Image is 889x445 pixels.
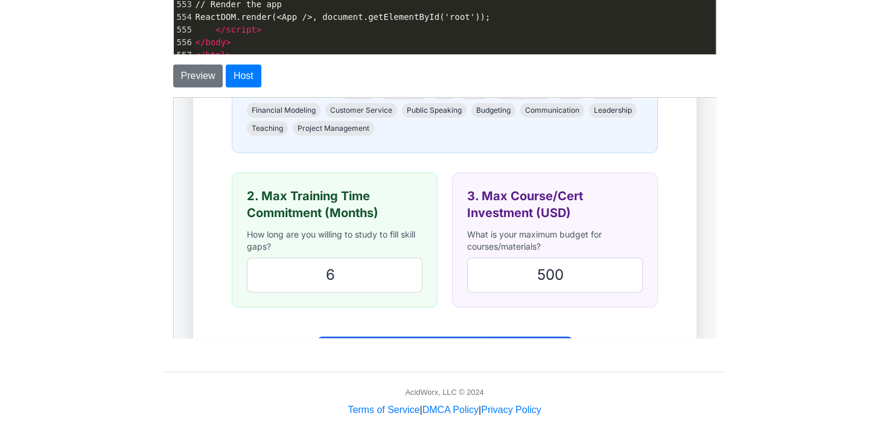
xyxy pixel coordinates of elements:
[196,37,206,47] span: </
[73,131,249,155] p: How long are you willing to study to fill skill gaps?
[293,131,469,155] p: What is your maximum budget for courses/materials?
[226,25,257,34] span: script
[226,65,261,87] button: Host
[205,50,226,60] span: html
[348,403,541,417] div: | |
[174,24,193,36] div: 555
[174,49,193,62] div: 557
[73,5,147,20] span: Financial Modeling
[415,5,463,20] span: Leadership
[73,90,249,124] label: 2. Max Training Time Commitment (Months)
[215,25,226,34] span: </
[226,37,231,47] span: >
[228,5,293,20] span: Public Speaking
[196,50,206,60] span: </
[348,405,419,415] a: Terms of Service
[422,405,479,415] a: DMCA Policy
[144,239,399,277] button: Calculate My Career Match!
[257,25,261,34] span: >
[226,50,231,60] span: >
[481,405,541,415] a: Privacy Policy
[405,387,483,398] div: AcidWorx, LLC © 2024
[196,12,491,22] span: ReactDOM.render(<App />, document.getElementById('root'));
[174,36,193,49] div: 556
[346,5,410,20] span: Communication
[173,65,223,87] button: Preview
[174,11,193,24] div: 554
[151,5,223,20] span: Customer Service
[119,24,200,38] span: Project Management
[73,24,114,38] span: Teaching
[293,90,469,124] label: 3. Max Course/Cert Investment (USD)
[205,37,226,47] span: body
[298,5,342,20] span: Budgeting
